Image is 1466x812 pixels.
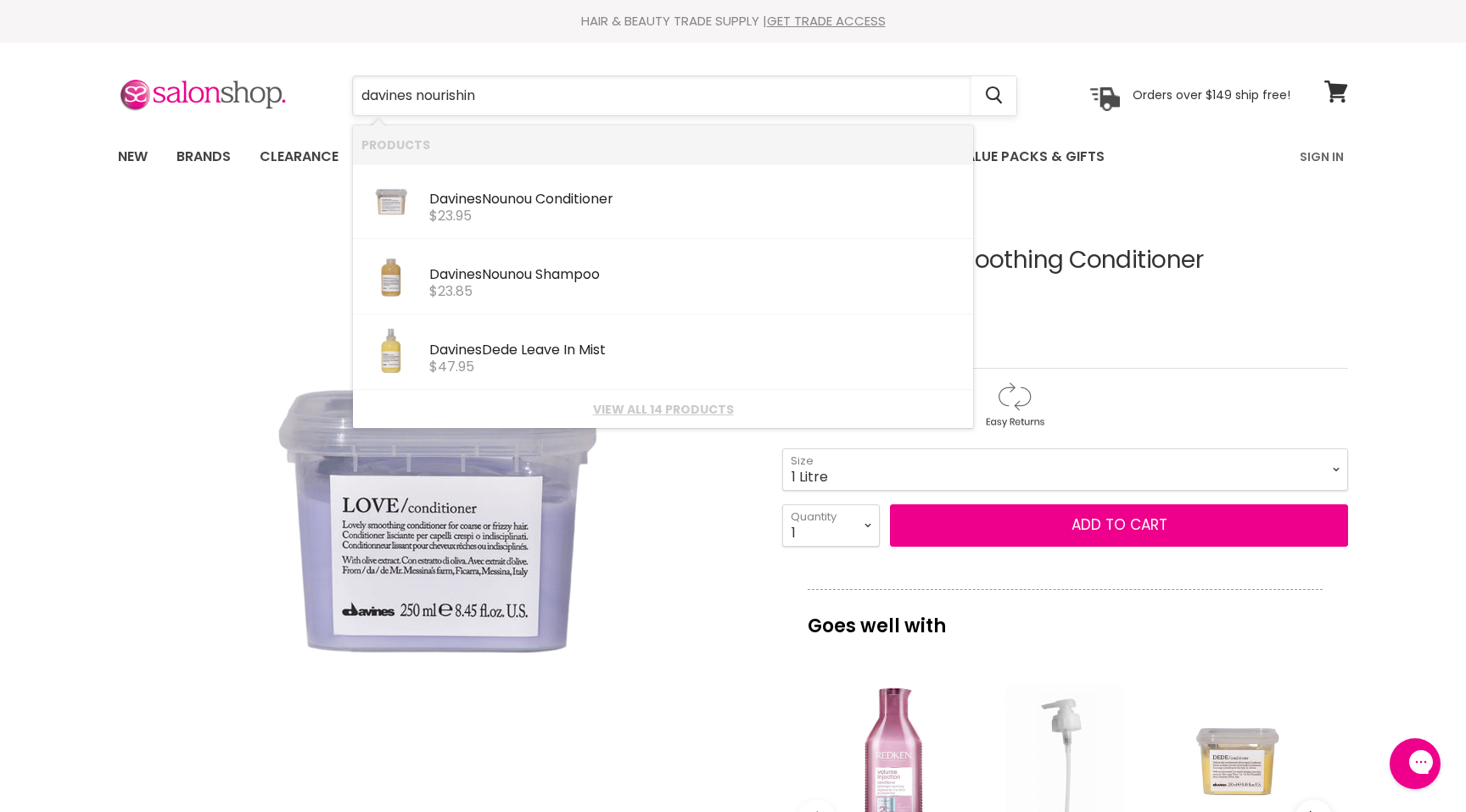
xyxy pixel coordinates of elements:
[353,314,973,390] li: Products: Davines Dede Leave In Mist
[971,76,1016,115] button: Search
[429,357,474,376] span: $47.95
[429,342,965,360] div: Dede Leave In Mist
[429,340,482,359] b: Davines
[353,390,973,428] li: View All
[164,139,243,175] a: Brands
[1290,139,1354,175] a: Sign In
[429,281,473,301] span: $23.85
[247,139,351,175] a: Clearance
[361,323,421,382] img: 75022_ESSENTIAL_HAIRCARE_DEDE_Hair_Mist_250ml_Davines_2000x_2ee9d707-7323-492e-b9a1-7d4e939e7d96_...
[361,172,421,231] img: 75109_ESSENTIAL_HAIRCARE_NOUNOU_Conditioner_250ml_Davines_2000x_f8f2131f-a228-48b5-98a6-0e07f3ad2...
[353,125,973,164] li: Products
[429,206,472,225] span: $23.95
[361,247,421,307] img: 75000_ESSENTIAL_HAIRCARE_NOUNOU_Shampoo_250ml_Davines_2000x_99eb921f-ece2-4b4e-ad3d-3c538292de6e_...
[943,139,1117,175] a: Value Packs & Gifts
[97,13,1369,30] div: HAIR & BEAUTY TRADE SUPPLY |
[353,164,973,239] li: Products: Davines Nounou Conditioner
[353,76,971,115] input: Search
[353,239,973,314] li: Products: Davines Nounou Shampoo
[105,139,160,175] a: New
[782,504,880,547] select: Quantity
[767,12,886,30] a: GET TRADE ACCESS
[429,264,482,284] b: Davines
[429,189,482,209] b: Davines
[105,132,1204,181] ul: Main menu
[808,589,1323,645] p: Goes well with
[361,403,965,416] a: View all 14 products
[969,379,1059,431] img: returns.gif
[429,192,965,209] div: Nounou Conditioner
[352,75,1017,116] form: Product
[1381,732,1449,795] iframe: Gorgias live chat messenger
[97,132,1369,181] nav: Main
[782,247,1348,274] h1: Davines Love Smoothing Conditioner
[429,267,965,285] div: Nounou Shampoo
[890,504,1348,547] button: Add to cart
[1133,87,1290,103] p: Orders over $149 ship free!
